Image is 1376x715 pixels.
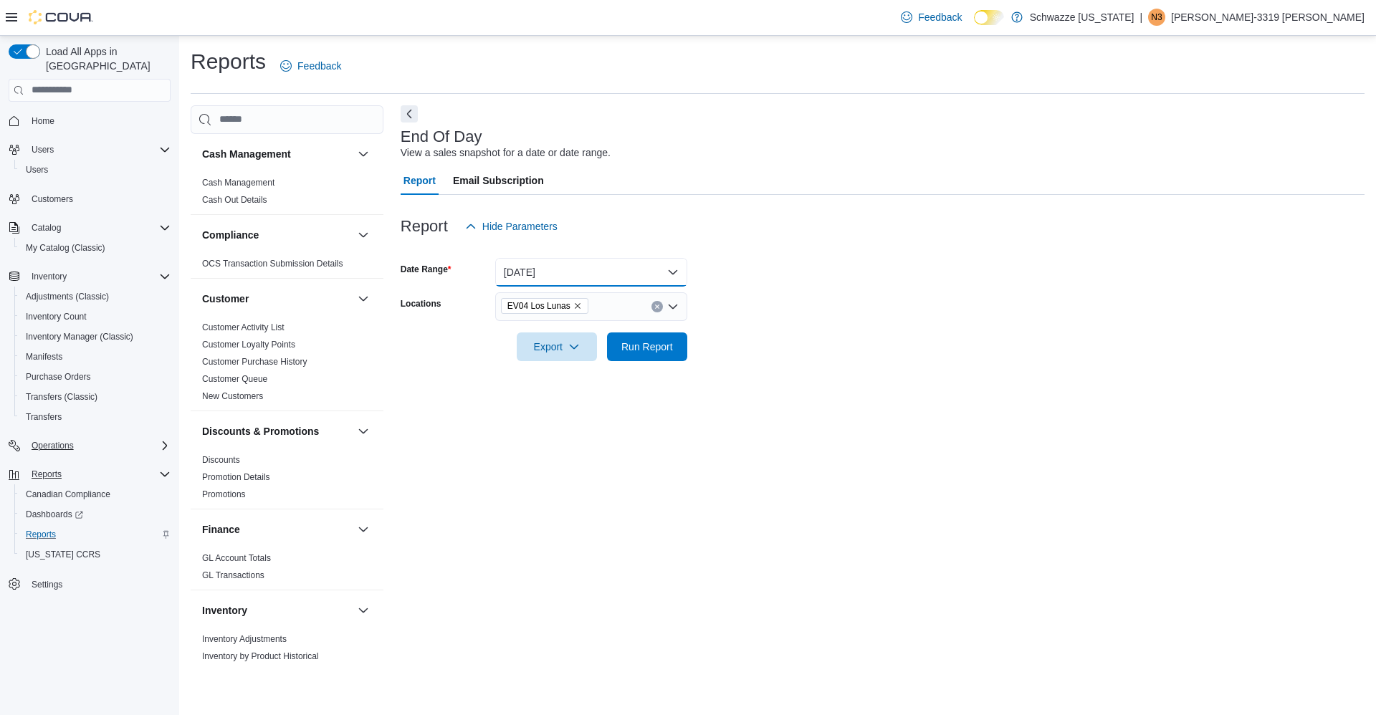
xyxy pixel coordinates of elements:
button: [DATE] [495,258,687,287]
span: Home [32,115,54,127]
button: Operations [3,436,176,456]
span: Reports [32,469,62,480]
a: Settings [26,576,68,593]
span: Inventory by Product Historical [202,651,319,662]
span: EV04 Los Lunas [501,298,588,314]
a: Cash Out Details [202,195,267,205]
span: Customers [32,193,73,205]
span: Settings [26,575,171,592]
span: Users [32,144,54,155]
span: Manifests [26,351,62,363]
button: Run Report [607,332,687,361]
span: Inventory Manager (Classic) [26,331,133,342]
span: Purchase Orders [20,368,171,385]
a: Customer Purchase History [202,357,307,367]
button: Customers [3,188,176,209]
a: Users [20,161,54,178]
a: Inventory Adjustments [202,634,287,644]
a: Transfers (Classic) [20,388,103,406]
span: Promotion Details [202,471,270,483]
div: Finance [191,550,383,590]
button: Customer [355,290,372,307]
h3: Finance [202,522,240,537]
span: Inventory Count Details [202,668,292,679]
a: Adjustments (Classic) [20,288,115,305]
span: Inventory Count [26,311,87,322]
span: Discounts [202,454,240,466]
span: Canadian Compliance [26,489,110,500]
button: Canadian Compliance [14,484,176,504]
span: Reports [20,526,171,543]
button: Inventory [3,267,176,287]
div: Customer [191,319,383,411]
h3: Cash Management [202,147,291,161]
span: Customer Loyalty Points [202,339,295,350]
a: Customer Loyalty Points [202,340,295,350]
h1: Reports [191,47,266,76]
button: Compliance [355,226,372,244]
label: Locations [401,298,441,309]
a: Dashboards [14,504,176,524]
div: Discounts & Promotions [191,451,383,509]
a: Cash Management [202,178,274,188]
span: Operations [26,437,171,454]
span: Transfers (Classic) [20,388,171,406]
span: Feedback [918,10,962,24]
span: Settings [32,579,62,590]
button: Users [14,160,176,180]
a: Promotions [202,489,246,499]
a: Feedback [895,3,967,32]
span: Users [26,164,48,176]
a: Manifests [20,348,68,365]
span: Dashboards [20,506,171,523]
button: Export [517,332,597,361]
a: Purchase Orders [20,368,97,385]
span: Adjustments (Classic) [20,288,171,305]
a: Customer Queue [202,374,267,384]
a: GL Transactions [202,570,264,580]
button: Finance [202,522,352,537]
span: Catalog [32,222,61,234]
span: GL Transactions [202,570,264,581]
a: OCS Transaction Submission Details [202,259,343,269]
span: Manifests [20,348,171,365]
a: Inventory by Product Historical [202,651,319,661]
button: Open list of options [667,301,679,312]
a: Canadian Compliance [20,486,116,503]
span: Home [26,112,171,130]
span: Dashboards [26,509,83,520]
span: Operations [32,440,74,451]
span: Load All Apps in [GEOGRAPHIC_DATA] [40,44,171,73]
h3: Report [401,218,448,235]
button: Reports [26,466,67,483]
span: Dark Mode [974,25,975,26]
a: Customer Activity List [202,322,285,332]
span: Cash Management [202,177,274,188]
span: Export [525,332,588,361]
a: Reports [20,526,62,543]
span: Customers [26,190,171,208]
button: Inventory Count [14,307,176,327]
button: Next [401,105,418,123]
div: View a sales snapshot for a date or date range. [401,145,611,160]
div: Noe-3319 Gonzales [1148,9,1165,26]
button: Purchase Orders [14,367,176,387]
span: Inventory [32,271,67,282]
a: Promotion Details [202,472,270,482]
span: EV04 Los Lunas [507,299,570,313]
button: Transfers (Classic) [14,387,176,407]
span: Canadian Compliance [20,486,171,503]
span: Adjustments (Classic) [26,291,109,302]
a: Discounts [202,455,240,465]
span: Transfers [26,411,62,423]
span: Customer Purchase History [202,356,307,368]
a: [US_STATE] CCRS [20,546,106,563]
button: Inventory [355,602,372,619]
span: Reports [26,529,56,540]
button: Reports [3,464,176,484]
span: Catalog [26,219,171,236]
span: Purchase Orders [26,371,91,383]
button: Reports [14,524,176,544]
